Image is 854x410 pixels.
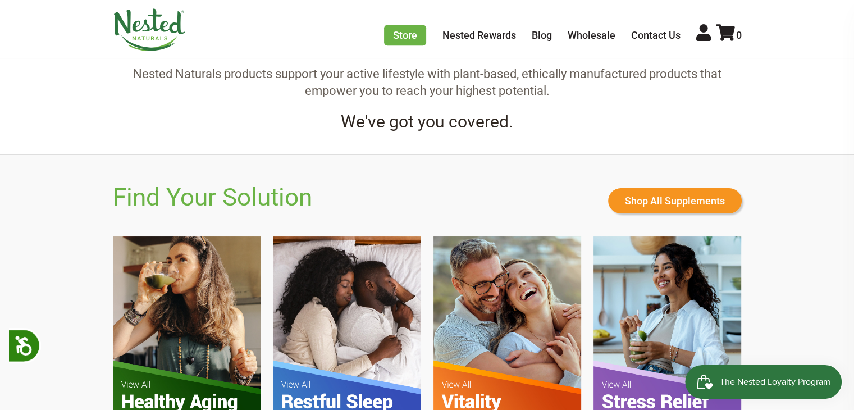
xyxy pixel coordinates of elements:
[631,29,681,41] a: Contact Us
[608,188,742,213] a: Shop All Supplements
[384,25,426,45] a: Store
[716,29,742,41] a: 0
[113,112,742,132] h4: We've got you covered.
[113,8,186,51] img: Nested Naturals
[568,29,615,41] a: Wholesale
[736,29,742,41] span: 0
[532,29,552,41] a: Blog
[113,183,312,212] h2: Find Your Solution
[113,66,742,101] p: Nested Naturals products support your active lifestyle with plant-based, ethically manufactured p...
[685,365,843,399] iframe: Button to open loyalty program pop-up
[442,29,516,41] a: Nested Rewards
